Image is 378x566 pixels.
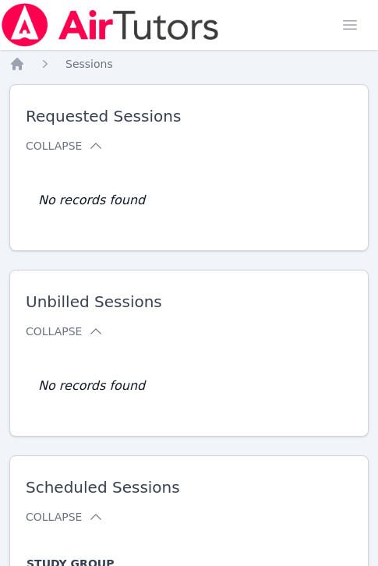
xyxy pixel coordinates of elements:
nav: Breadcrumb [9,56,369,72]
td: No records found [26,166,146,235]
span: Unbilled Sessions [26,292,352,311]
span: Requested Sessions [26,107,352,126]
span: Sessions [65,58,113,70]
button: Collapse [26,138,104,154]
button: Collapse [26,509,104,525]
button: Collapse [26,324,104,339]
td: No records found [26,352,146,420]
a: Sessions [65,56,113,72]
span: Scheduled Sessions [26,478,352,497]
